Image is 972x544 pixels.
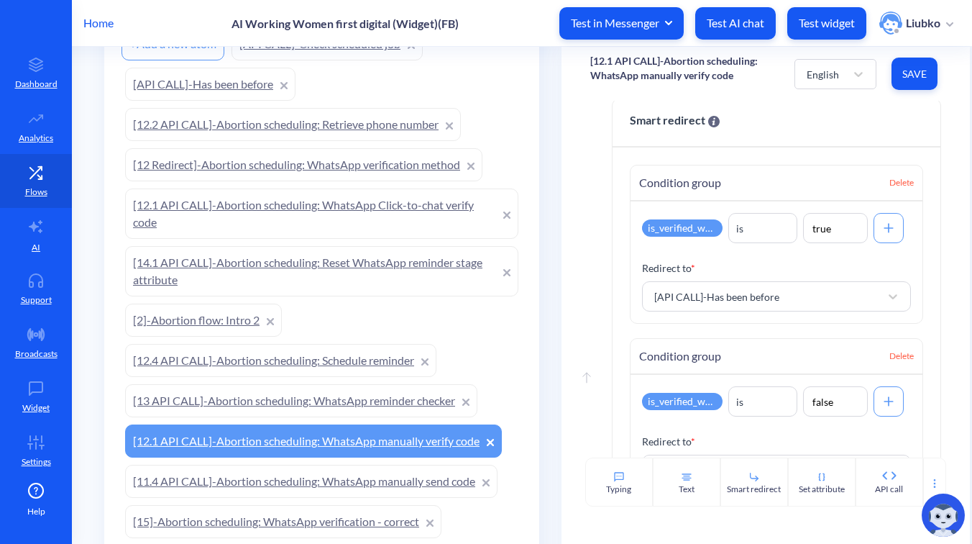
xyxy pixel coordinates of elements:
span: Condition group [639,348,721,365]
p: Widget [22,402,50,414]
img: user photo [879,12,902,35]
div: Set attribute [799,483,845,496]
p: Broadcasts [15,348,58,361]
p: Support [21,294,52,307]
span: Save [903,67,926,81]
span: Help [27,505,45,518]
div: is_verified_whatsapp [642,393,723,410]
div: English [807,66,839,81]
button: Test widget [787,7,866,40]
img: copilot-icon.svg [922,494,965,537]
p: Liubko [906,15,940,31]
a: [12.1 API CALL]-Abortion scheduling: WhatsApp manually verify code [125,425,502,458]
span: Condition group [639,174,721,191]
span: Test in Messenger [571,15,672,31]
a: [12.1 API CALL]-Abortion scheduling: WhatsApp Click-to-chat verify code [125,189,518,239]
p: Test widget [799,16,855,30]
p: [12.1 API CALL]-Abortion scheduling: WhatsApp manually verify code [590,54,794,83]
p: Redirect to [642,434,911,449]
span: Smart redirect [630,112,720,129]
div: is [736,221,743,236]
button: Test AI chat [695,7,776,40]
p: Analytics [19,132,53,145]
div: is [736,394,743,409]
div: API call [875,483,903,496]
p: Flows [25,186,47,199]
button: Test in Messenger [559,7,684,40]
a: [12.2 API CALL]-Abortion scheduling: Retrieve phone number [125,108,461,141]
a: [12 Redirect]-Abortion scheduling: WhatsApp verification method [125,148,482,181]
div: Smart redirect [727,483,781,496]
div: [API CALL]-Has been before [654,289,779,304]
span: Delete [889,350,914,363]
input: Value [803,213,868,243]
p: AI Working Women first digital (Widget)(FB) [231,17,459,30]
input: Value [803,386,868,417]
a: [2]-Abortion flow: Intro 2 [125,304,282,337]
a: [11.4 API CALL]-Abortion scheduling: WhatsApp manually send code [125,465,498,498]
div: Typing [606,483,631,496]
p: Dashboard [15,78,58,91]
a: [API CALL]-Has been before [125,68,295,101]
button: user photoLiubko [872,10,960,36]
p: Settings [22,455,51,468]
a: [13 API CALL]-Abortion scheduling: WhatsApp reminder checker [125,384,477,417]
a: [12.4 API CALL]-Abortion scheduling: Schedule reminder [125,344,436,377]
a: [14.1 API CALL]-Abortion scheduling: Reset WhatsApp reminder stage attribute [125,246,518,296]
span: Delete [889,176,914,189]
div: Text [679,483,694,496]
a: [15]-Abortion scheduling: WhatsApp verification - correct [125,505,441,538]
p: Redirect to [642,260,911,276]
button: Save [891,58,937,90]
p: Test AI chat [707,16,764,30]
div: is_verified_whatsapp [642,219,723,237]
p: AI [32,241,40,254]
p: Home [83,14,114,32]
